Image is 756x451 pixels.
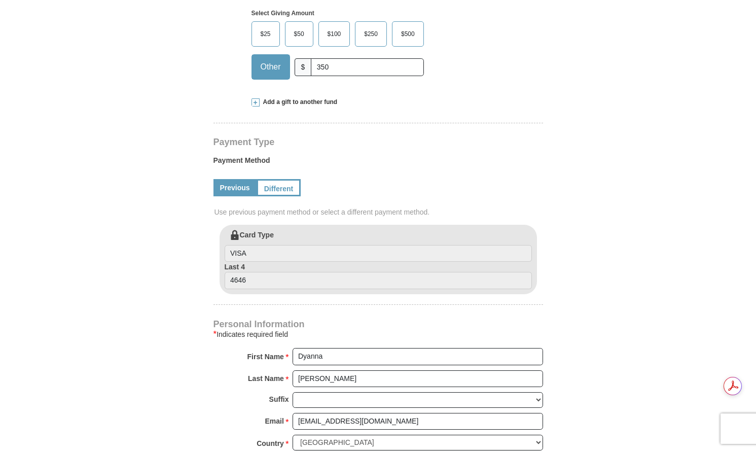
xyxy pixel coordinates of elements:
[213,320,543,328] h4: Personal Information
[256,26,276,42] span: $25
[289,26,309,42] span: $50
[225,245,532,262] input: Card Type
[225,230,532,262] label: Card Type
[322,26,346,42] span: $100
[260,98,338,107] span: Add a gift to another fund
[225,272,532,289] input: Last 4
[265,414,284,428] strong: Email
[225,262,532,289] label: Last 4
[251,10,314,17] strong: Select Giving Amount
[213,138,543,146] h4: Payment Type
[359,26,383,42] span: $250
[248,371,284,386] strong: Last Name
[257,179,301,196] a: Different
[396,26,420,42] span: $500
[247,350,284,364] strong: First Name
[311,58,423,76] input: Other Amount
[213,328,543,340] div: Indicates required field
[269,392,289,406] strong: Suffix
[256,59,286,75] span: Other
[295,58,312,76] span: $
[213,155,543,170] label: Payment Method
[214,207,544,217] span: Use previous payment method or select a different payment method.
[213,179,257,196] a: Previous
[257,436,284,450] strong: Country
